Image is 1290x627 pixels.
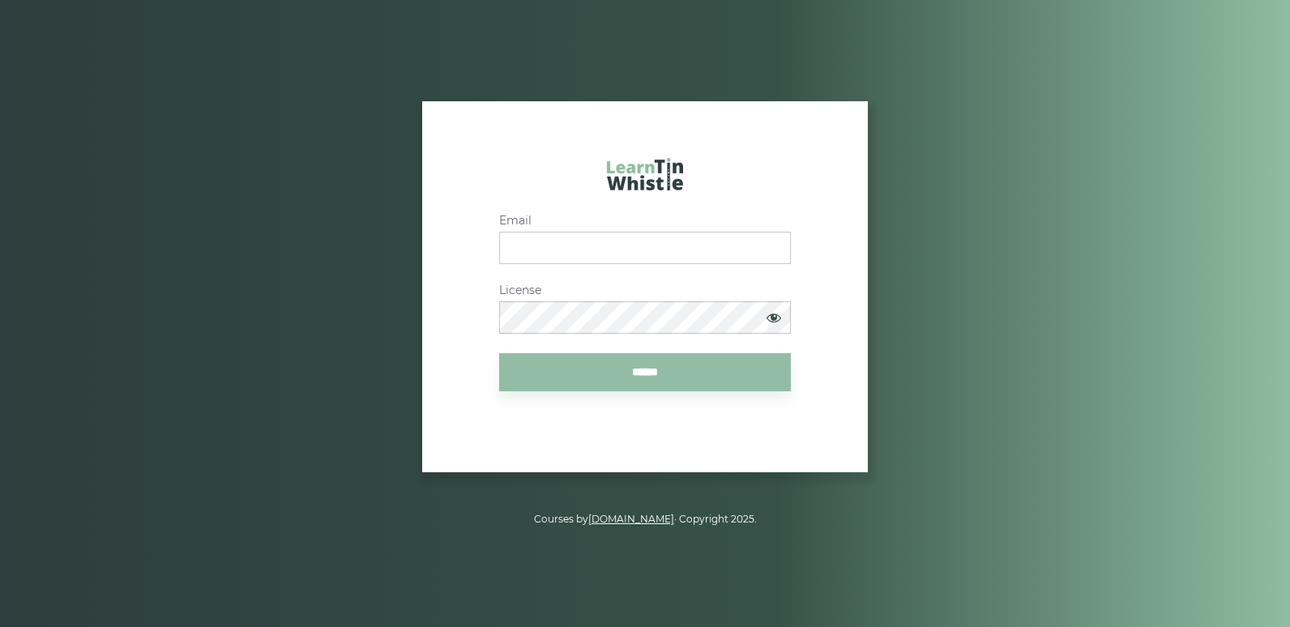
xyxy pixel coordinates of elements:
[499,214,791,228] label: Email
[607,158,683,198] a: LearnTinWhistle.com
[188,511,1102,527] p: Courses by · Copyright 2025.
[499,284,791,297] label: License
[588,513,674,525] a: [DOMAIN_NAME]
[607,158,683,190] img: LearnTinWhistle.com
